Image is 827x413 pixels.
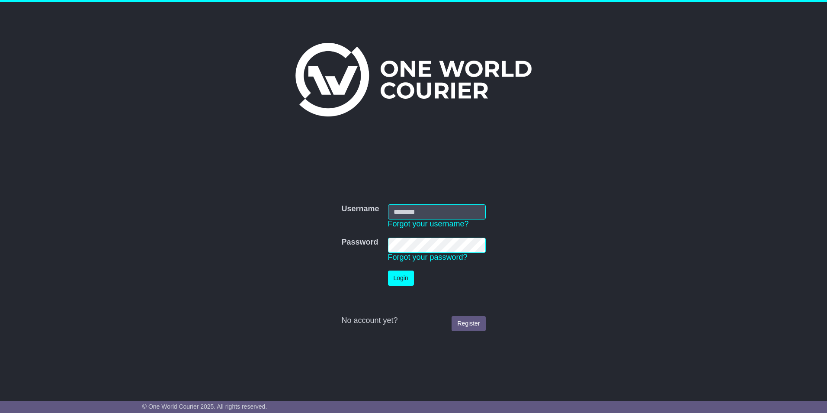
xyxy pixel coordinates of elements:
label: Password [341,238,378,247]
img: One World [295,43,532,116]
a: Register [452,316,485,331]
a: Forgot your password? [388,253,468,261]
label: Username [341,204,379,214]
a: Forgot your username? [388,219,469,228]
div: No account yet? [341,316,485,326]
button: Login [388,271,414,286]
span: © One World Courier 2025. All rights reserved. [142,403,267,410]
